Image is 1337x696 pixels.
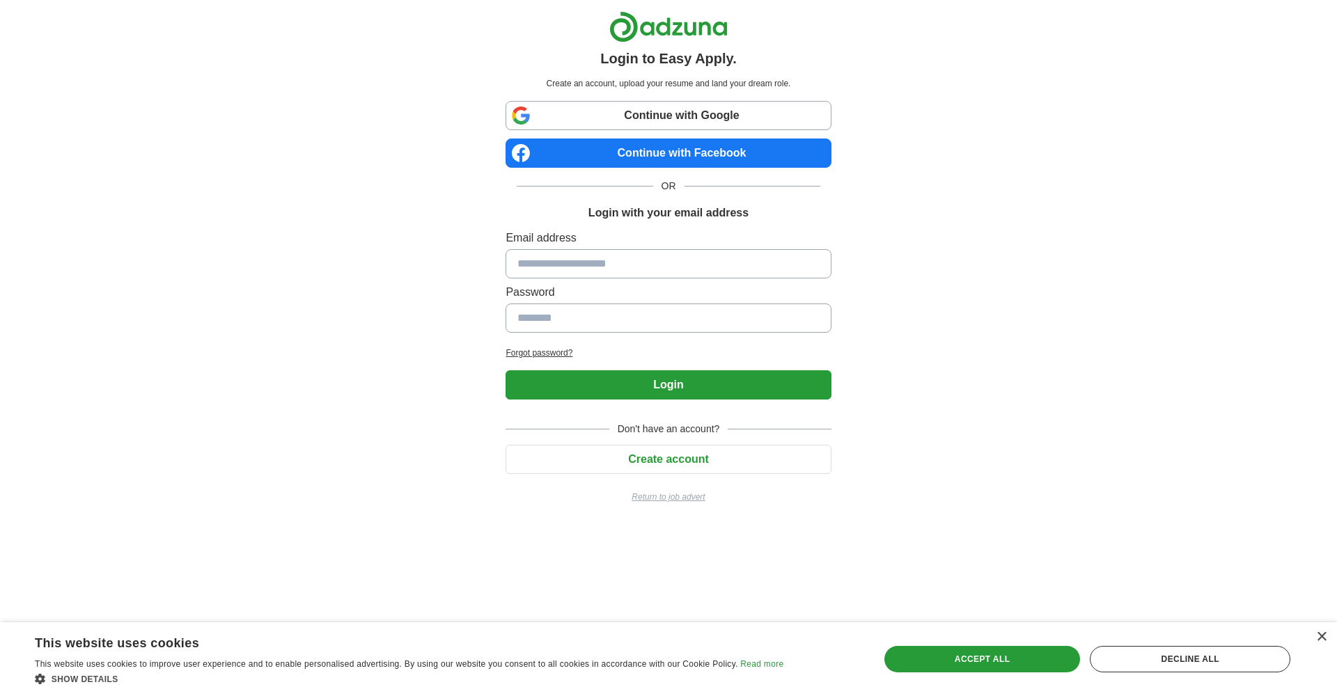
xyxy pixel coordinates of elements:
h1: Login with your email address [588,205,749,221]
button: Login [506,370,831,400]
span: Show details [52,674,118,684]
span: Don't have an account? [609,422,728,436]
a: Forgot password? [506,347,831,359]
span: OR [653,179,685,193]
a: Continue with Facebook [506,139,831,168]
label: Password [506,284,831,301]
a: Create account [506,453,831,465]
a: Continue with Google [506,101,831,130]
div: Show details [35,672,783,686]
div: This website uses cookies [35,631,749,651]
a: Read more, opens a new window [740,659,783,669]
div: Close [1316,632,1327,642]
p: Create an account, upload your resume and land your dream role. [508,77,828,90]
span: This website uses cookies to improve user experience and to enable personalised advertising. By u... [35,659,738,669]
h1: Login to Easy Apply. [600,48,737,69]
label: Email address [506,230,831,246]
a: Return to job advert [506,491,831,503]
button: Create account [506,445,831,474]
div: Decline all [1090,646,1290,672]
div: Accept all [884,646,1081,672]
img: Adzuna logo [609,11,728,42]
